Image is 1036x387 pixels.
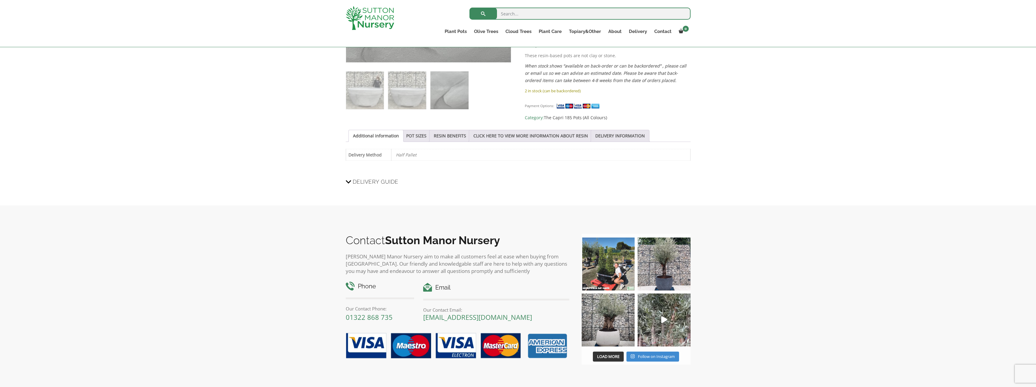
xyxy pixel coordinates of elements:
button: Load More [593,352,624,362]
h2: Contact [346,234,570,247]
a: Olive Trees [470,27,502,36]
a: [EMAIL_ADDRESS][DOMAIN_NAME] [423,313,532,322]
span: Category: [525,114,690,121]
a: DELIVERY INFORMATION [595,130,645,142]
p: Our Contact Phone: [346,305,414,312]
p: Half Pallet [396,149,686,160]
img: Our elegant & picturesque Angustifolia Cones are an exquisite addition to your Bay Tree collectio... [582,238,635,290]
table: Product Details [346,149,691,161]
em: When stock shows “available on back-order or can be backordered” , please call or email us so we ... [525,63,686,83]
svg: Play [661,316,667,323]
h4: Phone [346,282,414,291]
img: The Capri Pot 185 Colour Greystone - Image 2 [388,71,426,109]
img: logo [346,6,394,30]
img: The Capri Pot 185 Colour Greystone - Image 3 [430,71,468,109]
a: Additional information [353,130,399,142]
span: Delivery Guide [353,176,398,187]
img: Check out this beauty we potted at our nursery today ❤️‍🔥 A huge, ancient gnarled Olive tree plan... [582,294,635,346]
a: 01322 868 735 [346,313,393,322]
th: Delivery Method [346,149,391,160]
a: Instagram Follow on Instagram [626,352,679,362]
img: New arrivals Monday morning of beautiful olive trees 🤩🤩 The weather is beautiful this summer, gre... [638,294,691,346]
a: Topiary&Other [565,27,605,36]
a: POT SIZES [406,130,426,142]
img: The Capri Pot 185 Colour Greystone [346,71,384,109]
a: Delivery [625,27,651,36]
svg: Instagram [631,354,635,359]
img: A beautiful multi-stem Spanish Olive tree potted in our luxurious fibre clay pots 😍😍 [638,238,691,290]
a: 0 [675,27,691,36]
a: About [605,27,625,36]
p: Our Contact Email: [423,306,569,313]
span: Load More [597,354,619,359]
img: payment supported [556,103,602,109]
span: Follow on Instagram [638,354,675,359]
a: The Capri 185 Pots (All Colours) [544,115,607,120]
p: [PERSON_NAME] Manor Nursery aim to make all customers feel at ease when buying from [GEOGRAPHIC_D... [346,253,570,275]
input: Search... [469,8,691,20]
span: 0 [683,26,689,32]
h4: Email [423,283,569,292]
a: Contact [651,27,675,36]
img: payment-options.png [341,330,570,363]
a: Play [638,294,691,346]
p: These resin-based pots are not clay or stone. [525,52,690,59]
a: Cloud Trees [502,27,535,36]
b: Sutton Manor Nursery [385,234,500,247]
a: RESIN BENEFITS [434,130,466,142]
a: Plant Care [535,27,565,36]
p: 2 in stock (can be backordered) [525,87,690,94]
a: CLICK HERE TO VIEW MORE INFORMATION ABOUT RESIN [473,130,588,142]
small: Payment Options: [525,103,554,108]
a: Plant Pots [441,27,470,36]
